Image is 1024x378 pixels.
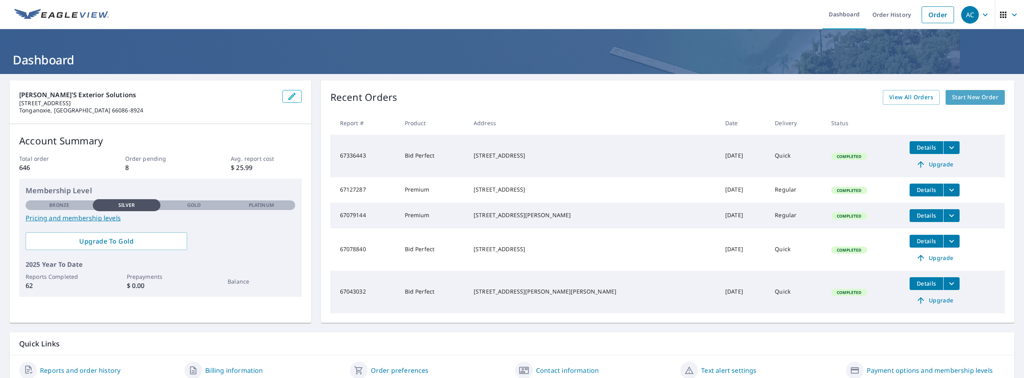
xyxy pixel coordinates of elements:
th: Date [719,111,768,135]
td: Regular [768,203,825,228]
td: Premium [398,203,467,228]
p: Gold [187,202,201,209]
p: Order pending [125,154,196,163]
div: [STREET_ADDRESS][PERSON_NAME] [474,211,712,219]
td: 67078840 [330,228,398,271]
td: 67336443 [330,135,398,177]
a: Start New Order [946,90,1005,105]
button: detailsBtn-67078840 [910,235,943,248]
th: Product [398,111,467,135]
span: Details [914,237,938,245]
p: Quick Links [19,339,1005,349]
div: [STREET_ADDRESS] [474,152,712,160]
td: Quick [768,135,825,177]
div: [STREET_ADDRESS][PERSON_NAME][PERSON_NAME] [474,288,712,296]
p: Total order [19,154,90,163]
img: EV Logo [14,9,109,21]
td: [DATE] [719,177,768,203]
a: Billing information [205,366,263,375]
a: Order preferences [371,366,429,375]
th: Status [825,111,903,135]
a: Payment options and membership levels [867,366,993,375]
td: [DATE] [719,228,768,271]
td: 67079144 [330,203,398,228]
a: Pricing and membership levels [26,213,295,223]
td: 67043032 [330,271,398,313]
td: Quick [768,228,825,271]
p: $ 25.99 [231,163,301,172]
a: Text alert settings [701,366,756,375]
th: Report # [330,111,398,135]
span: Details [914,186,938,194]
td: [DATE] [719,135,768,177]
p: 8 [125,163,196,172]
a: View All Orders [883,90,940,105]
a: Upgrade [910,158,960,171]
a: Reports and order history [40,366,120,375]
a: Contact information [536,366,599,375]
th: Delivery [768,111,825,135]
td: Premium [398,177,467,203]
span: Completed [832,247,866,253]
p: Account Summary [19,134,302,148]
a: Upgrade [910,252,960,264]
span: Upgrade [914,253,955,263]
p: 646 [19,163,90,172]
p: 2025 Year To Date [26,260,295,269]
td: Quick [768,271,825,313]
button: detailsBtn-67336443 [910,141,943,154]
span: Start New Order [952,92,998,102]
button: filesDropdownBtn-67043032 [943,277,960,290]
p: Balance [228,277,295,286]
p: Avg. report cost [231,154,301,163]
button: detailsBtn-67127287 [910,184,943,196]
span: Upgrade [914,160,955,169]
p: $ 0.00 [127,281,194,290]
span: Details [914,144,938,151]
p: Recent Orders [330,90,398,105]
span: Details [914,280,938,287]
td: Regular [768,177,825,203]
p: Membership Level [26,185,295,196]
span: View All Orders [889,92,933,102]
p: Prepayments [127,272,194,281]
button: filesDropdownBtn-67079144 [943,209,960,222]
td: Bid Perfect [398,135,467,177]
td: [DATE] [719,271,768,313]
button: filesDropdownBtn-67336443 [943,141,960,154]
td: Bid Perfect [398,271,467,313]
p: [STREET_ADDRESS] [19,100,276,107]
p: [PERSON_NAME]'s Exterior Solutions [19,90,276,100]
td: 67127287 [330,177,398,203]
div: AC [961,6,979,24]
th: Address [467,111,719,135]
p: Bronze [49,202,69,209]
span: Completed [832,290,866,295]
p: Reports Completed [26,272,93,281]
button: filesDropdownBtn-67127287 [943,184,960,196]
p: Platinum [249,202,274,209]
p: 62 [26,281,93,290]
p: Tonganoxie, [GEOGRAPHIC_DATA] 66086-8924 [19,107,276,114]
a: Upgrade To Gold [26,232,187,250]
button: detailsBtn-67043032 [910,277,943,290]
span: Completed [832,154,866,159]
h1: Dashboard [10,52,1014,68]
a: Order [922,6,954,23]
span: Upgrade [914,296,955,305]
span: Completed [832,213,866,219]
p: Silver [118,202,135,209]
div: [STREET_ADDRESS] [474,245,712,253]
button: detailsBtn-67079144 [910,209,943,222]
div: [STREET_ADDRESS] [474,186,712,194]
button: filesDropdownBtn-67078840 [943,235,960,248]
td: [DATE] [719,203,768,228]
span: Details [914,212,938,219]
td: Bid Perfect [398,228,467,271]
span: Completed [832,188,866,193]
span: Upgrade To Gold [32,237,181,246]
a: Upgrade [910,294,960,307]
